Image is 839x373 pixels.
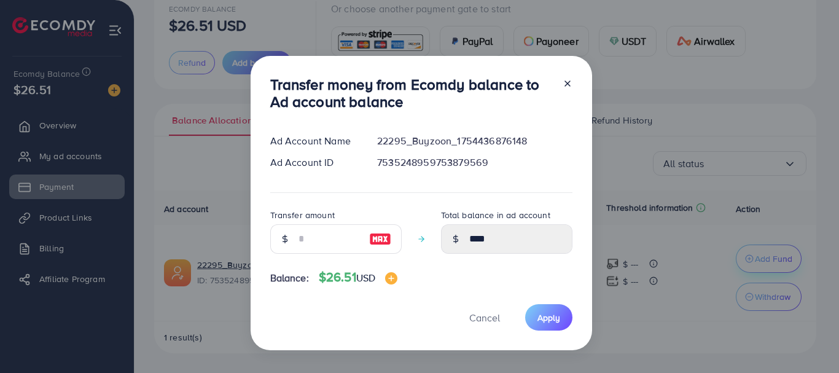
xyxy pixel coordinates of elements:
[469,311,500,324] span: Cancel
[369,232,391,246] img: image
[356,271,375,285] span: USD
[367,134,582,148] div: 22295_Buyzoon_1754436876148
[454,304,515,331] button: Cancel
[441,209,550,221] label: Total balance in ad account
[367,155,582,170] div: 7535248959753879569
[385,272,397,285] img: image
[525,304,572,331] button: Apply
[787,318,830,364] iframe: Chat
[260,155,368,170] div: Ad Account ID
[270,209,335,221] label: Transfer amount
[537,312,560,324] span: Apply
[260,134,368,148] div: Ad Account Name
[270,76,553,111] h3: Transfer money from Ecomdy balance to Ad account balance
[270,271,309,285] span: Balance:
[319,270,397,285] h4: $26.51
